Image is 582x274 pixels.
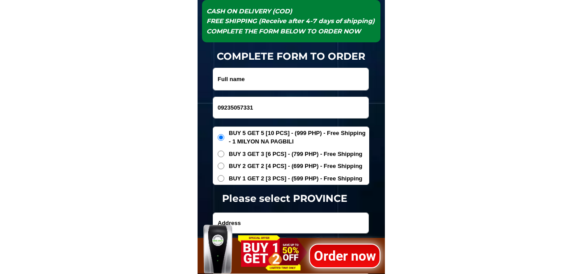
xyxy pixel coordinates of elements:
[191,191,379,206] h1: Please select PROVINCE
[198,49,385,64] h1: COMPLETE FORM TO ORDER
[213,97,368,118] input: Input phone_number
[229,174,363,183] span: BUY 1 GET 2 [3 PCS] - (599 PHP) - Free Shipping
[229,150,363,159] span: BUY 3 GET 3 [6 PCS] - (799 PHP) - Free Shipping
[218,163,224,169] input: BUY 2 GET 2 [4 PCS] - (699 PHP) - Free Shipping
[218,151,224,157] input: BUY 3 GET 3 [6 PCS] - (799 PHP) - Free Shipping
[206,6,376,36] h1: CASH ON DELIVERY (COD) FREE SHIPPING (Receive after 4-7 days of shipping) COMPLETE THE FORM BELOW...
[218,175,224,182] input: BUY 1 GET 2 [3 PCS] - (599 PHP) - Free Shipping
[229,129,369,146] span: BUY 5 GET 5 [10 PCS] - (999 PHP) - Free Shipping - 1 MILYON NA PAGBILI
[213,68,368,90] input: Input full_name
[272,251,280,267] span: 2
[229,162,363,171] span: BUY 2 GET 2 [4 PCS] - (699 PHP) - Free Shipping
[213,213,368,233] input: Input address
[218,134,224,141] input: BUY 5 GET 5 [10 PCS] - (999 PHP) - Free Shipping - 1 MILYON NA PAGBILI
[309,246,380,266] h1: Order now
